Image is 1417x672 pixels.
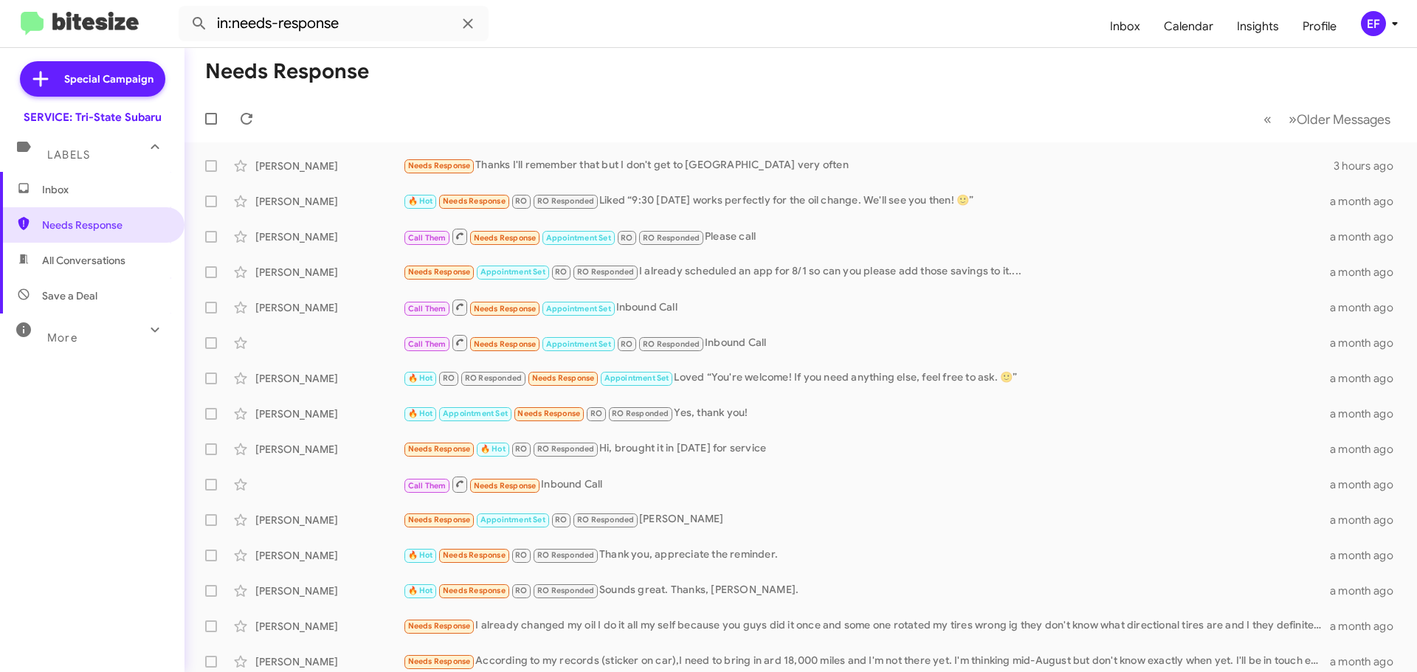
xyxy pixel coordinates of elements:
span: Needs Response [443,196,506,206]
div: a month ago [1330,513,1405,527]
span: Needs Response [474,339,537,349]
span: All Conversations [42,253,125,268]
div: [PERSON_NAME] [255,229,403,244]
span: RO Responded [643,233,700,243]
div: Inbound Call [403,333,1330,352]
span: RO Responded [643,339,700,349]
span: « [1263,110,1272,128]
div: Thanks I'll remember that but I don't get to [GEOGRAPHIC_DATA] very often [403,157,1334,174]
div: [PERSON_NAME] [255,159,403,173]
span: Special Campaign [64,72,154,86]
span: RO Responded [537,550,594,560]
div: EF [1361,11,1386,36]
span: 🔥 Hot [408,196,433,206]
span: Needs Response [408,515,471,524]
span: 🔥 Hot [408,586,433,595]
a: Special Campaign [20,61,165,97]
div: Please call [403,227,1330,246]
span: Needs Response [408,267,471,277]
div: [PERSON_NAME] [255,583,403,598]
span: Needs Response [474,304,537,314]
div: Liked “9:30 [DATE] works perfectly for the oil change. We'll see you then! 🙂” [403,193,1330,209]
span: Needs Response [42,218,168,232]
span: Needs Response [443,550,506,560]
span: Older Messages [1297,111,1390,128]
span: Save a Deal [42,288,97,303]
span: Call Them [408,304,447,314]
span: RO [515,196,527,206]
div: a month ago [1330,371,1405,386]
div: Inbound Call [403,475,1330,493]
div: Sounds great. Thanks, [PERSON_NAME]. [403,582,1330,599]
span: Needs Response [408,161,471,170]
div: [PERSON_NAME] [403,511,1330,528]
span: Appointment Set [604,373,669,383]
div: a month ago [1330,265,1405,280]
div: Yes, thank you! [403,405,1330,422]
div: a month ago [1330,548,1405,563]
span: RO [443,373,455,383]
a: Inbox [1098,5,1152,48]
span: RO [555,515,567,524]
div: [PERSON_NAME] [255,442,403,457]
div: a month ago [1330,229,1405,244]
span: 🔥 Hot [408,550,433,560]
button: Next [1280,104,1399,134]
nav: Page navigation example [1255,104,1399,134]
span: Needs Response [517,409,580,418]
span: Call Them [408,481,447,491]
div: a month ago [1330,619,1405,634]
span: More [47,331,77,344]
span: Needs Response [474,233,537,243]
span: Needs Response [474,481,537,491]
div: [PERSON_NAME] [255,194,403,209]
span: RO [515,586,527,595]
span: RO Responded [612,409,669,418]
div: 3 hours ago [1334,159,1405,173]
span: Appointment Set [546,304,611,314]
button: EF [1348,11,1401,36]
div: a month ago [1330,406,1405,421]
div: a month ago [1330,442,1405,457]
div: Hi, brought it in [DATE] for service [403,440,1330,457]
span: Appointment Set [546,233,611,243]
div: [PERSON_NAME] [255,548,403,563]
div: I already changed my oil I do it all my self because you guys did it once and some one rotated my... [403,617,1330,634]
div: [PERSON_NAME] [255,654,403,669]
span: Needs Response [408,657,471,666]
div: [PERSON_NAME] [255,513,403,527]
div: a month ago [1330,654,1405,669]
a: Profile [1291,5,1348,48]
span: Inbox [42,182,168,197]
span: RO Responded [537,444,594,454]
span: » [1289,110,1297,128]
div: [PERSON_NAME] [255,406,403,421]
input: Search [179,6,489,41]
span: RO Responded [465,373,522,383]
span: 🔥 Hot [408,409,433,418]
span: RO Responded [537,196,594,206]
div: Inbound Call [403,298,1330,316]
a: Insights [1225,5,1291,48]
span: 🔥 Hot [480,444,506,454]
span: RO [590,409,602,418]
div: SERVICE: Tri-State Subaru [24,110,162,125]
div: I already scheduled an app for 8/1 so can you please add those savings to it.... [403,263,1330,280]
button: Previous [1255,104,1280,134]
span: 🔥 Hot [408,373,433,383]
div: [PERSON_NAME] [255,371,403,386]
a: Calendar [1152,5,1225,48]
span: Appointment Set [480,515,545,524]
span: Appointment Set [480,267,545,277]
span: Needs Response [408,444,471,454]
span: Call Them [408,339,447,349]
div: Loved “You're welcome! If you need anything else, feel free to ask. 🙂” [403,370,1330,387]
span: RO [621,233,632,243]
span: RO [515,550,527,560]
span: Needs Response [532,373,595,383]
span: Labels [47,148,90,162]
